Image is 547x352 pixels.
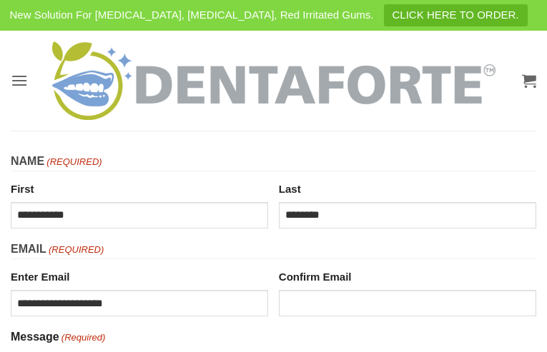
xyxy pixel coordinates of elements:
a: Menu [11,63,28,98]
a: View cart [522,65,536,96]
span: (Required) [46,155,102,170]
img: DENTAFORTE™ [52,41,496,120]
a: CLICK HERE TO ORDER. [384,4,528,26]
legend: Name [11,152,536,171]
span: (Required) [47,243,104,258]
label: Last [279,177,536,198]
span: (Required) [60,331,105,346]
label: Enter Email [11,265,268,286]
legend: Email [11,240,536,259]
label: Confirm Email [279,265,536,286]
label: First [11,177,268,198]
label: Message [11,328,105,346]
